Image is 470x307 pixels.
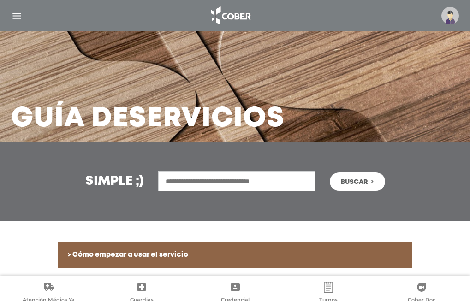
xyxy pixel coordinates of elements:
a: Turnos [282,282,375,305]
a: Guardias [95,282,188,305]
h6: > Cómo empezar a usar el servicio [67,251,403,259]
span: Cober Doc [408,296,435,305]
span: Guardias [130,296,154,305]
img: profile-placeholder.svg [441,7,459,24]
a: Atención Médica Ya [2,282,95,305]
h3: Guía de Servicios [11,107,285,131]
span: Credencial [221,296,250,305]
span: Buscar [341,179,368,185]
a: > Cómo empezar a usar el servicio [58,242,412,268]
a: Cober Doc [375,282,468,305]
span: Turnos [319,296,338,305]
a: Credencial [188,282,281,305]
img: logo_cober_home-white.png [206,5,255,27]
span: Atención Médica Ya [23,296,75,305]
h3: Simple ;) [85,175,143,188]
img: Cober_menu-lines-white.svg [11,10,23,22]
button: Buscar [330,172,385,191]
